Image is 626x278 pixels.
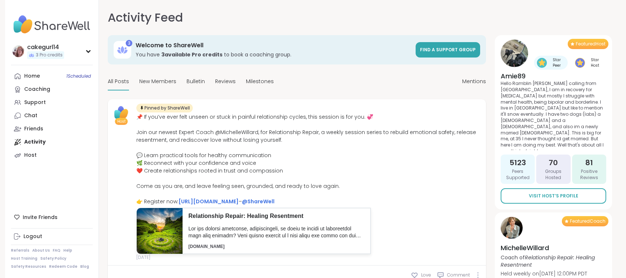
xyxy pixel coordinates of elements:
[509,157,526,168] span: 5123
[40,256,66,261] a: Safety Policy
[178,198,239,205] a: [URL][DOMAIN_NAME]
[11,149,93,162] a: Host
[501,40,528,67] img: Amie89
[187,78,205,85] span: Bulletin
[501,270,606,277] p: Held weekly on [DATE] 12:00PM PDT
[24,112,37,119] div: Chat
[12,45,24,57] img: cakegurl14
[49,264,77,269] a: Redeem Code
[575,168,603,181] span: Positive Reviews
[539,168,567,181] span: Groups Hosted
[585,157,593,168] span: 81
[136,41,411,49] h3: Welcome to ShareWell
[112,104,130,122] img: ShareWell
[501,81,606,150] p: Hello Ramblin [PERSON_NAME] calling from [GEOGRAPHIC_DATA], I am in recovery for [MEDICAL_DATA] b...
[126,40,132,47] div: 3
[24,99,46,106] div: Support
[11,248,29,253] a: Referrals
[188,244,365,250] p: [DOMAIN_NAME]
[23,233,42,240] div: Logout
[549,157,558,168] span: 70
[501,217,523,239] img: MichelleWillard
[11,109,93,122] a: Chat
[501,254,606,268] p: Coach of
[27,43,64,51] div: cakegurl14
[586,57,603,68] span: Star Host
[11,122,93,136] a: Friends
[501,71,606,81] h4: Amie89
[501,254,595,268] i: Relationship Repair: Healing Resentment
[529,193,578,199] span: Visit Host’s Profile
[136,104,193,112] div: Pinned by ShareWell
[570,218,605,224] span: Featured Coach
[188,225,365,240] p: Lor ips dolorsi ametconse, adipiscingeli, se doeiu te incidi ut laboreetdol magn aliq enimadm? Ve...
[24,73,40,80] div: Home
[139,78,176,85] span: New Members
[136,208,371,254] a: Relationship Repair: Healing ResentmentLor ips dolorsi ametconse, adipiscingeli, se doeiu te inci...
[136,51,411,58] h3: You have to book a coaching group.
[11,230,93,243] a: Logout
[136,113,482,205] div: 📌 If you’ve ever felt unseen or stuck in painful relationship cycles, this session is for you. 💞 ...
[11,211,93,224] div: Invite Friends
[117,119,126,124] span: Host
[136,254,482,261] span: [DATE]
[242,198,275,205] a: @ShareWell
[11,70,93,83] a: Home1Scheduled
[504,168,532,181] span: Peers Supported
[11,96,93,109] a: Support
[215,78,236,85] span: Reviews
[137,208,183,254] img: d415947c-e55b-40d6-8979-560bc2ea702f
[108,9,183,26] h1: Activity Feed
[161,51,222,58] b: 3 available Pro credit s
[36,52,63,58] span: 3 Pro credits
[420,47,476,53] span: Find a support group
[501,188,606,204] a: Visit Host’s Profile
[576,41,605,47] span: Featured Host
[11,256,37,261] a: Host Training
[53,248,60,253] a: FAQ
[11,12,93,37] img: ShareWell Nav Logo
[66,73,91,79] span: 1 Scheduled
[575,58,585,68] img: Star Host
[32,248,50,253] a: About Us
[462,78,486,85] span: Mentions
[537,58,547,68] img: Star Peer
[80,264,89,269] a: Blog
[63,248,72,253] a: Help
[24,152,37,159] div: Host
[548,57,565,68] span: Star Peer
[416,42,480,58] a: Find a support group
[501,243,606,252] h4: MichelleWillard
[11,264,46,269] a: Safety Resources
[11,83,93,96] a: Coaching
[108,78,129,85] span: All Posts
[188,212,365,220] p: Relationship Repair: Healing Resentment
[24,125,43,133] div: Friends
[24,86,50,93] div: Coaching
[246,78,274,85] span: Milestones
